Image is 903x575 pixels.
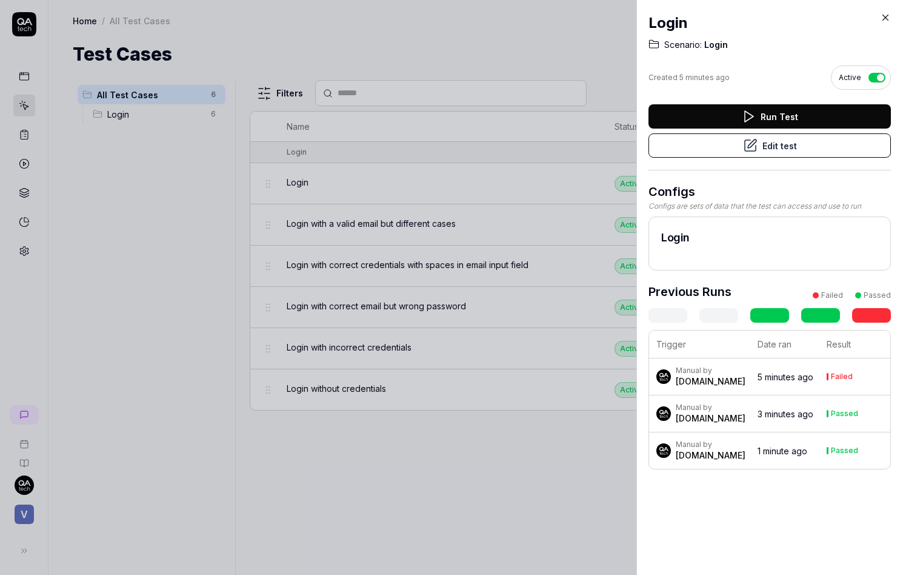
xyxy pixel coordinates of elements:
img: 7ccf6c19-61ad-4a6c-8811-018b02a1b829.jpg [656,406,671,421]
div: Passed [831,410,858,417]
button: Run Test [648,104,891,129]
div: [DOMAIN_NAME] [676,449,745,462]
time: 3 minutes ago [758,409,813,419]
time: 5 minutes ago [679,73,730,82]
time: 5 minutes ago [758,372,813,382]
th: Result [819,331,890,358]
span: Active [839,72,861,83]
img: 7ccf6c19-61ad-4a6c-8811-018b02a1b829.jpg [656,443,671,458]
div: Configs are sets of data that the test can access and use to run [648,201,891,212]
h3: Previous Runs [648,283,731,301]
time: 1 minute ago [758,446,807,456]
div: Failed [821,290,843,301]
span: Scenario: [664,39,702,51]
div: [DOMAIN_NAME] [676,375,745,388]
div: Passed [864,290,891,301]
h2: Login [648,12,891,34]
img: 7ccf6c19-61ad-4a6c-8811-018b02a1b829.jpg [656,369,671,384]
button: Edit test [648,133,891,158]
div: Manual by [676,366,745,375]
div: [DOMAIN_NAME] [676,412,745,425]
div: Created [648,72,730,83]
div: Manual by [676,440,745,449]
span: Login [702,39,728,51]
div: Failed [831,373,853,380]
div: Manual by [676,403,745,412]
div: Passed [831,447,858,454]
h3: Configs [648,183,891,201]
th: Date ran [750,331,819,358]
h2: Login [661,229,878,246]
th: Trigger [649,331,750,358]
